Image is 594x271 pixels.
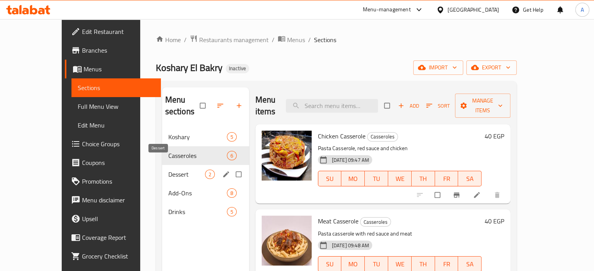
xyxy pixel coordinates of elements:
h2: Menu items [255,94,277,117]
span: Edit Restaurant [82,27,155,36]
span: Select section [380,98,396,113]
span: Edit Menu [78,120,155,130]
button: delete [489,186,507,204]
button: TU [365,171,388,186]
span: Sort [426,101,450,110]
input: search [286,99,378,113]
span: Chicken Casserole [318,130,366,142]
h6: 40 EGP [485,131,504,142]
button: Branch-specific-item [448,186,467,204]
button: TH [412,171,435,186]
span: Coupons [82,158,155,167]
div: Drinks5 [162,202,249,221]
a: Edit menu item [473,191,482,199]
span: Sections [314,35,336,44]
span: Manage items [461,96,504,115]
li: / [308,35,311,44]
div: Add-Ons8 [162,184,249,202]
span: Upsell [82,214,155,223]
div: Koshary5 [162,128,249,146]
span: [DATE] 09:47 AM [329,156,372,164]
button: Add section [230,97,249,114]
button: Add [396,100,421,112]
a: Grocery Checklist [65,247,161,266]
button: Manage items [455,94,510,118]
div: [GEOGRAPHIC_DATA] [448,5,499,14]
span: Add-Ons [168,188,227,198]
img: Chicken Casserole [262,131,312,181]
span: FR [438,173,455,184]
span: Promotions [82,177,155,186]
span: Sections [78,83,155,92]
button: SA [458,171,482,186]
span: Select to update [430,188,446,202]
nav: breadcrumb [156,35,517,45]
span: Inactive [226,65,249,72]
span: WE [391,259,408,270]
span: export [473,63,510,73]
a: Menu disclaimer [65,191,161,209]
li: / [184,35,187,44]
a: Full Menu View [71,97,161,116]
span: Choice Groups [82,139,155,149]
h2: Menu sections [165,94,200,117]
div: Koshary [168,132,227,142]
span: Casseroles [360,218,391,227]
span: Menu disclaimer [82,195,155,205]
span: Drinks [168,207,227,216]
button: import [413,60,463,75]
div: Menu-management [363,5,411,14]
div: Dessert2edit [162,165,249,184]
span: 5 [227,208,236,216]
span: Koshary El Bakry [156,59,223,76]
span: Sort sections [212,97,230,114]
div: Casseroles [360,217,391,227]
button: FR [435,171,458,186]
span: SA [461,259,478,270]
div: items [205,170,215,179]
a: Coupons [65,153,161,172]
span: Add [398,101,419,110]
div: items [227,207,237,216]
a: Menus [65,60,161,78]
span: MO [344,173,362,184]
a: Edit Restaurant [65,22,161,41]
span: TH [415,173,432,184]
a: Sections [71,78,161,97]
a: Upsell [65,209,161,228]
span: 8 [227,190,236,197]
span: Menus [287,35,305,44]
span: MO [344,259,362,270]
a: Restaurants management [190,35,269,45]
span: Full Menu View [78,102,155,111]
button: edit [221,169,233,179]
div: items [227,151,237,160]
div: Casseroles6 [162,146,249,165]
span: Add item [396,100,421,112]
a: Home [156,35,181,44]
span: TU [368,259,385,270]
span: Casseroles [367,132,398,141]
button: export [466,60,517,75]
span: SU [321,259,339,270]
div: items [227,188,237,198]
a: Promotions [65,172,161,191]
a: Coverage Report [65,228,161,247]
span: Restaurants management [199,35,269,44]
span: Casseroles [168,151,227,160]
p: Pasta casserole with red sauce and meat [318,229,482,239]
a: Choice Groups [65,135,161,153]
a: Menus [278,35,305,45]
span: TH [415,259,432,270]
button: WE [388,171,412,186]
button: SU [318,171,342,186]
div: Casseroles [367,132,398,142]
button: MO [341,171,365,186]
span: WE [391,173,408,184]
span: Dessert [168,170,205,179]
span: Meat Casserole [318,215,359,227]
img: Meat Casserole [262,216,312,266]
span: SA [461,173,478,184]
